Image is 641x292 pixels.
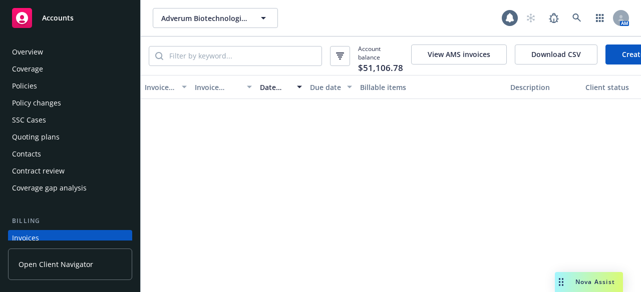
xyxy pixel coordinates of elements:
div: Invoices [12,230,39,246]
div: Quoting plans [12,129,60,145]
svg: Search [155,52,163,60]
button: Description [506,75,581,99]
a: Policy changes [8,95,132,111]
div: Invoice ID [145,82,176,92]
a: Switch app [590,8,610,28]
div: Contract review [12,163,65,179]
a: Coverage [8,61,132,77]
span: Account balance [358,44,403,67]
button: Download CSV [515,44,597,64]
div: Policies [12,78,37,94]
div: Invoice amount [195,82,241,92]
div: Contacts [12,146,41,162]
div: Billing [8,216,132,226]
span: Nova Assist [575,277,615,286]
span: $51,106.78 [358,61,403,74]
button: Nova Assist [555,272,623,292]
button: Invoice ID [141,75,191,99]
div: Coverage [12,61,43,77]
span: Adverum Biotechnologies, Inc. [161,13,248,23]
a: Contract review [8,163,132,179]
div: Date issued [260,82,291,92]
input: Filter by keyword... [163,46,322,65]
span: Accounts [42,14,74,22]
div: Description [510,82,577,92]
a: Search [567,8,587,28]
button: Invoice amount [191,75,256,99]
button: Billable items [356,75,506,99]
a: Invoices [8,230,132,246]
div: Due date [310,82,341,92]
button: View AMS invoices [411,44,507,64]
a: Overview [8,44,132,60]
a: Report a Bug [544,8,564,28]
div: Billable items [360,82,502,92]
a: Quoting plans [8,129,132,145]
div: Overview [12,44,43,60]
div: SSC Cases [12,112,46,128]
a: Contacts [8,146,132,162]
div: Drag to move [555,272,567,292]
div: Policy changes [12,95,61,111]
a: Policies [8,78,132,94]
button: Adverum Biotechnologies, Inc. [153,8,278,28]
a: Accounts [8,4,132,32]
div: Coverage gap analysis [12,180,87,196]
button: Due date [306,75,356,99]
button: Date issued [256,75,306,99]
a: SSC Cases [8,112,132,128]
span: Open Client Navigator [19,259,93,269]
a: Start snowing [521,8,541,28]
a: Coverage gap analysis [8,180,132,196]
